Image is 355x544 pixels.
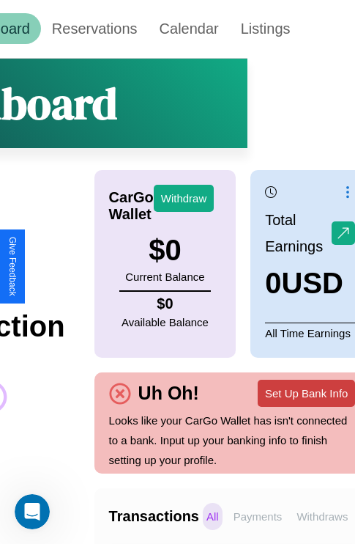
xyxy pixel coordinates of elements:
[109,189,154,223] h4: CarGo Wallet
[131,383,206,404] h4: Uh Oh!
[293,503,351,530] p: Withdraws
[125,234,204,267] h3: $ 0
[41,13,149,44] a: Reservations
[265,267,355,300] h3: 0 USD
[203,503,223,530] p: All
[265,323,355,343] p: All Time Earnings
[122,295,209,312] h4: $ 0
[258,380,355,407] button: Set Up Bank Info
[15,494,50,529] iframe: Intercom live chat
[149,13,230,44] a: Calendar
[7,237,18,296] div: Give Feedback
[265,207,332,260] p: Total Earnings
[230,13,302,44] a: Listings
[125,267,204,287] p: Current Balance
[122,312,209,332] p: Available Balance
[109,508,199,525] h4: Transactions
[230,503,286,530] p: Payments
[154,185,214,212] button: Withdraw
